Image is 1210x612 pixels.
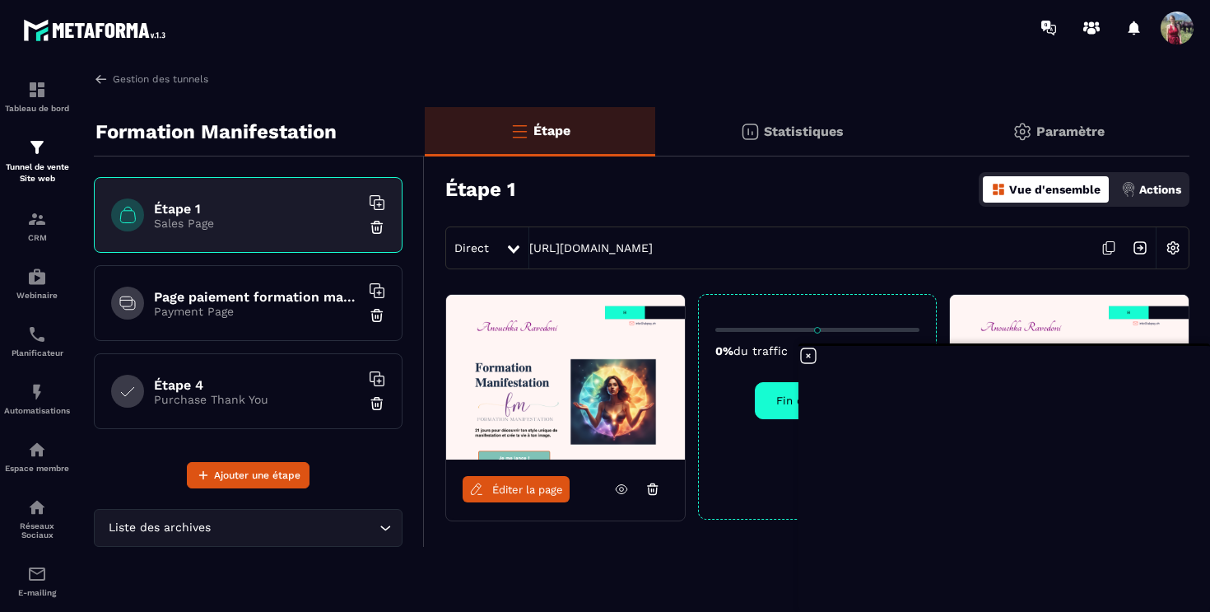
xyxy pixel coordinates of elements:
[105,519,214,537] span: Liste des archives
[733,344,788,357] span: du traffic
[27,267,47,287] img: automations
[4,197,70,255] a: formationformationCRM
[740,122,760,142] img: stats.20deebd0.svg
[4,552,70,610] a: emailemailE-mailing
[1012,122,1032,142] img: setting-gr.5f69749f.svg
[369,219,385,236] img: trash
[463,476,570,502] a: Éditer la page
[369,395,385,412] img: trash
[27,80,47,100] img: formation
[950,295,1189,460] img: image
[369,307,385,324] img: trash
[715,344,788,357] p: 0%
[154,217,360,230] p: Sales Page
[4,312,70,370] a: schedulerschedulerPlanificateur
[4,485,70,552] a: social-networksocial-networkRéseaux Sociaux
[4,125,70,197] a: formationformationTunnel de vente Site web
[214,519,375,537] input: Search for option
[27,498,47,517] img: social-network
[4,348,70,357] p: Planificateur
[94,509,403,547] div: Search for option
[154,305,360,318] p: Payment Page
[4,233,70,242] p: CRM
[755,382,881,419] button: Fin du test A/B
[1121,182,1136,197] img: actions.d6e523a2.png
[4,406,70,415] p: Automatisations
[1009,183,1101,196] p: Vue d'ensemble
[529,241,653,255] a: [URL][DOMAIN_NAME]
[154,377,360,393] h6: Étape 4
[4,291,70,300] p: Webinaire
[27,564,47,584] img: email
[187,462,309,488] button: Ajouter une étape
[154,393,360,406] p: Purchase Thank You
[454,241,489,255] span: Direct
[492,484,563,496] span: Éditer la page
[4,464,70,473] p: Espace membre
[1139,183,1181,196] p: Actions
[4,588,70,597] p: E-mailing
[4,104,70,113] p: Tableau de bord
[23,15,171,45] img: logo
[991,182,1006,197] img: dashboard-orange.40269519.svg
[214,467,300,484] span: Ajouter une étape
[94,72,109,86] img: arrow
[1036,124,1105,139] p: Paramètre
[4,161,70,185] p: Tunnel de vente Site web
[27,325,47,344] img: scheduler
[27,382,47,402] img: automations
[4,68,70,125] a: formationformationTableau de bord
[27,209,47,229] img: formation
[1124,232,1156,264] img: arrow-next.bcc2205e.svg
[446,295,685,460] img: image
[27,440,47,460] img: automations
[4,427,70,485] a: automationsautomationsEspace membre
[4,370,70,427] a: automationsautomationsAutomatisations
[154,289,360,305] h6: Page paiement formation manifestation
[764,124,844,139] p: Statistiques
[4,521,70,540] p: Réseaux Sociaux
[95,115,337,148] p: Formation Manifestation
[1157,232,1189,264] img: setting-w.858f3a88.svg
[533,123,570,138] p: Étape
[445,178,515,201] h3: Étape 1
[510,121,529,141] img: bars-o.4a397970.svg
[94,72,208,86] a: Gestion des tunnels
[154,201,360,217] h6: Étape 1
[4,255,70,312] a: automationsautomationsWebinaire
[27,138,47,157] img: formation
